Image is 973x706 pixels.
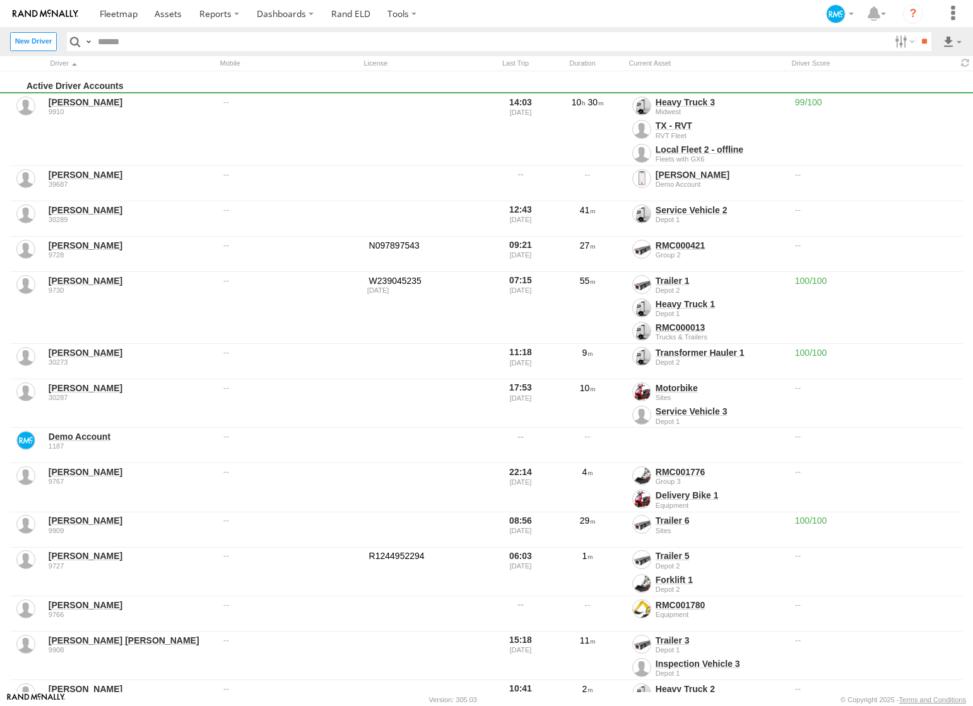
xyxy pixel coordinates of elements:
a: [PERSON_NAME] [49,515,215,526]
div: 30287 [49,394,215,401]
span: 55 [580,276,596,286]
span: 29 [580,515,596,526]
div: 9730 [49,286,215,294]
a: Heavy Truck 3 [656,97,715,107]
div: 100 [793,345,963,378]
div: Licence Expires [367,286,490,294]
div: Version: 305.03 [429,696,477,703]
span: 10 [572,97,586,107]
label: Search Filter Options [890,32,917,50]
span: 11 [580,635,596,645]
div: License [360,57,486,69]
a: RMC000013 [656,322,705,332]
a: Trailer 1 [656,276,690,286]
div: 14:03 [DATE] [497,95,545,164]
div: 30289 [49,216,215,223]
div: 22:14 [DATE] [497,464,545,510]
div: 11:18 [DATE] [497,345,545,378]
div: Trucks & Trailers [656,333,790,341]
div: Current Asset [625,57,783,69]
a: Visit our Website [7,693,65,706]
div: 9910 [49,108,215,115]
a: TX - RVT [656,121,692,131]
a: Terms and Conditions [899,696,966,703]
label: Export results as... [941,32,963,50]
div: Depot 1 [656,418,790,425]
label: Search Query [83,32,93,50]
a: [PERSON_NAME] [PERSON_NAME] [49,635,215,646]
div: Depot 2 [656,358,790,366]
a: [PERSON_NAME] [49,347,215,358]
div: RVT Fleet [656,132,790,139]
a: Trailer 5 [656,551,690,561]
a: Delivery Bike 1 [656,490,719,500]
div: Depot 1 [656,310,790,317]
a: [PERSON_NAME] [49,599,215,611]
div: Licence No [367,550,490,562]
div: Group 3 [656,478,790,485]
a: RMC001780 [656,600,705,610]
div: Depot 1 [656,216,790,223]
a: Forklift 1 [656,575,693,585]
div: Demo Account [822,4,858,23]
div: 9766 [49,611,215,618]
div: 12:43 [DATE] [497,203,545,235]
div: Demo Account [656,180,790,188]
a: [PERSON_NAME] [49,683,215,695]
a: [PERSON_NAME] [49,550,215,562]
a: [PERSON_NAME] [49,240,215,251]
a: Local Fleet 2 - offline [656,144,743,155]
div: 06:03 [DATE] [497,549,545,595]
div: Licence No [367,240,490,251]
a: [PERSON_NAME] [49,275,215,286]
a: Demo Account [49,431,215,442]
span: 9 [582,348,593,358]
div: 9727 [49,562,215,570]
a: [PERSON_NAME] [49,204,215,216]
div: Depot 1 [656,669,790,677]
div: Equipment [656,611,790,618]
div: Click to Sort [47,57,211,69]
div: 07:15 [DATE] [497,273,545,343]
div: Last Trip [492,57,540,69]
a: Service Vehicle 3 [656,406,728,416]
span: Refresh [958,57,973,69]
div: 09:21 [DATE] [497,238,545,271]
div: 08:56 [DATE] [497,514,545,546]
div: 9909 [49,527,215,534]
span: 2 [582,684,593,694]
div: 39687 [49,180,215,188]
span: 4 [582,467,593,477]
div: Driver Score [788,57,953,69]
div: Fleets with GX6 [656,155,790,163]
a: Heavy Truck 1 [656,299,715,309]
div: 99 [793,95,963,164]
a: RMC000421 [656,240,705,250]
a: Heavy Truck 2 [656,684,715,694]
a: Trailer 6 [656,515,690,526]
div: 9728 [49,251,215,259]
div: Licence No [367,275,490,286]
div: 100 [793,514,963,546]
a: Transformer Hauler 1 [656,348,745,358]
div: 9767 [49,478,215,485]
div: Equipment [656,502,790,509]
div: Depot 2 [656,585,790,593]
a: [PERSON_NAME] [49,382,215,394]
a: RMC001776 [656,467,705,477]
div: Mobile [216,57,355,69]
a: Inspection Vehicle 3 [656,659,740,669]
span: 10 [580,383,596,393]
a: Motorbike [656,383,698,393]
div: Depot 1 [656,646,790,654]
span: 1 [582,551,593,561]
a: [PERSON_NAME] [49,97,215,108]
span: 27 [580,240,596,250]
span: 41 [580,205,596,215]
div: 15:18 [DATE] [497,633,545,679]
a: [PERSON_NAME] [49,466,215,478]
div: Sites [656,527,790,534]
a: [PERSON_NAME] [49,169,215,180]
div: 1187 [49,442,215,450]
div: Duration [545,57,620,69]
